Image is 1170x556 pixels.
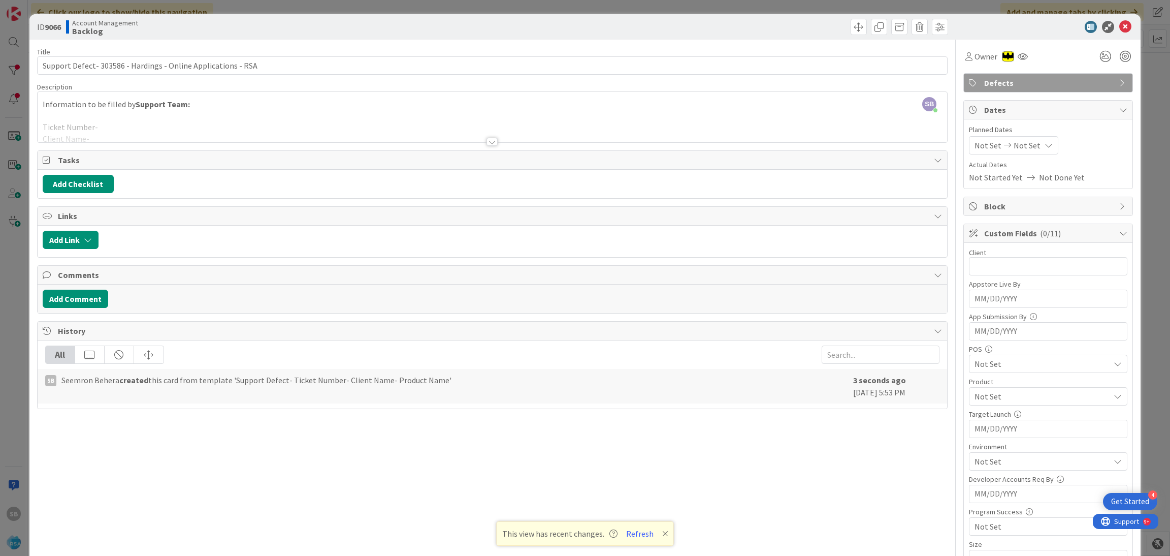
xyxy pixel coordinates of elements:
[969,171,1023,183] span: Not Started Yet
[969,411,1127,418] div: Target Launch
[1111,497,1149,507] div: Get Started
[43,99,942,110] p: Information to be filled by
[969,476,1127,483] div: Developer Accounts Req By
[853,374,939,398] div: [DATE] 5:53 PM
[974,290,1122,307] input: MM/DD/YYYY
[58,269,929,281] span: Comments
[1040,228,1061,238] span: ( 0/11 )
[969,248,986,257] label: Client
[43,290,108,308] button: Add Comment
[21,2,46,14] span: Support
[58,154,929,166] span: Tasks
[974,50,997,63] span: Owner
[72,27,138,35] b: Backlog
[969,160,1127,170] span: Actual Dates
[984,200,1114,212] span: Block
[969,508,1127,515] div: Program Success
[969,313,1127,320] div: App Submission By
[623,527,657,540] button: Refresh
[37,47,50,56] label: Title
[1103,493,1157,510] div: Open Get Started checklist, remaining modules: 4
[974,420,1122,438] input: MM/DD/YYYY
[969,346,1127,353] div: POS
[969,443,1127,450] div: Environment
[46,346,75,363] div: All
[72,19,138,27] span: Account Management
[119,375,148,385] b: created
[37,82,72,91] span: Description
[1002,51,1014,62] img: AC
[984,227,1114,239] span: Custom Fields
[969,378,1127,385] div: Product
[45,22,61,32] b: 9066
[969,541,1127,548] div: Size
[984,77,1114,89] span: Defects
[984,104,1114,116] span: Dates
[822,346,939,364] input: Search...
[45,375,56,386] div: SB
[58,325,929,337] span: History
[974,485,1122,503] input: MM/DD/YYYY
[43,175,114,193] button: Add Checklist
[61,374,451,386] span: Seemron Behera this card from template 'Support Defect- Ticket Number- Client Name- Product Name'
[136,99,190,109] strong: Support Team:
[969,281,1127,288] div: Appstore Live By
[974,358,1110,370] span: Not Set
[974,520,1110,533] span: Not Set
[974,455,1110,468] span: Not Set
[51,4,56,12] div: 9+
[974,390,1110,403] span: Not Set
[43,231,99,249] button: Add Link
[37,56,948,75] input: type card name here...
[969,125,1127,135] span: Planned Dates
[853,375,906,385] b: 3 seconds ago
[922,97,936,111] span: SB
[1039,171,1085,183] span: Not Done Yet
[1014,139,1041,151] span: Not Set
[58,210,929,222] span: Links
[1148,490,1157,500] div: 4
[974,139,1001,151] span: Not Set
[974,323,1122,340] input: MM/DD/YYYY
[37,21,61,33] span: ID
[502,528,617,540] span: This view has recent changes.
